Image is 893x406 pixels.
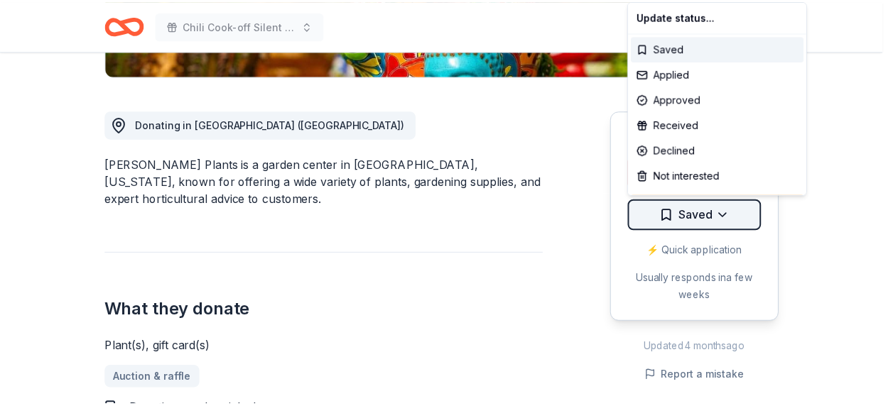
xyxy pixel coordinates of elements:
[638,138,813,163] div: Declined
[638,163,813,189] div: Not interested
[106,9,146,42] a: Home
[638,35,813,61] div: Saved
[106,156,549,207] div: [PERSON_NAME] Plants is a garden center in [GEOGRAPHIC_DATA], [US_STATE], known for offering a wi...
[106,339,549,356] div: Plant(s), gift card(s)
[638,87,813,112] div: Approved
[652,368,753,385] button: Report a mistake
[635,242,770,259] div: ⚡️ Quick application
[638,61,813,87] div: Applied
[137,119,409,131] span: Donating in [GEOGRAPHIC_DATA] ([GEOGRAPHIC_DATA])
[617,339,788,356] div: Updated 4 months ago
[635,270,770,304] div: Usually responds in a few weeks
[106,299,549,322] h2: What they donate
[185,17,299,34] span: Chili Cook-off Silent Auction
[638,4,813,29] div: Update status...
[687,206,721,224] span: Saved
[106,367,202,390] a: Auction & raffle
[638,112,813,138] div: Received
